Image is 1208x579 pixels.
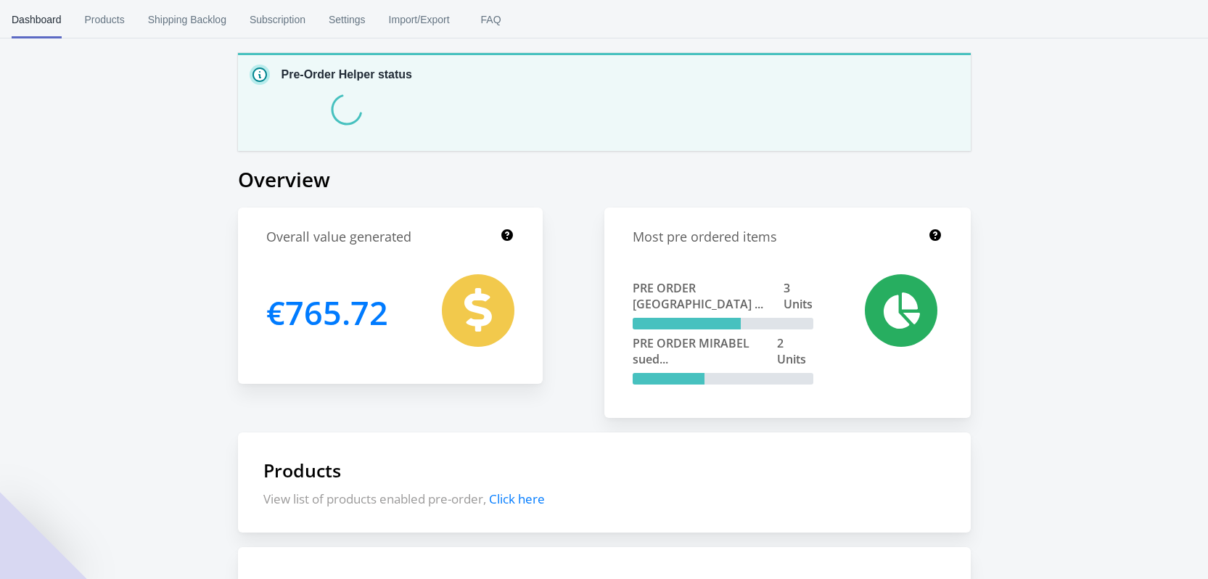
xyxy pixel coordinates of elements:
p: View list of products enabled pre-order, [263,490,945,507]
p: Pre-Order Helper status [282,66,413,83]
span: € [266,290,285,334]
span: PRE ORDER MIRABEL sued... [633,335,778,367]
span: Products [85,1,125,38]
span: Shipping Backlog [148,1,226,38]
span: Subscription [250,1,305,38]
span: 3 Units [784,280,813,312]
span: FAQ [473,1,509,38]
span: Import/Export [389,1,450,38]
h1: Most pre ordered items [633,228,777,246]
span: Dashboard [12,1,62,38]
span: Settings [329,1,366,38]
h1: Overall value generated [266,228,411,246]
span: Click here [489,490,545,507]
h1: 765.72 [266,274,388,350]
h1: Overview [238,165,971,193]
h1: Products [263,458,945,482]
span: PRE ORDER [GEOGRAPHIC_DATA] ... [633,280,784,312]
span: 2 Units [777,335,813,367]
